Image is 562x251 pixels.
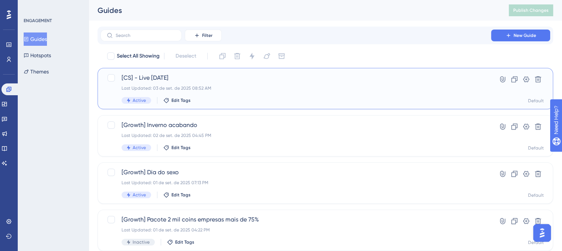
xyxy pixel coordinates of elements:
[24,49,51,62] button: Hotspots
[122,227,470,233] div: Last Updated: 01 de set. de 2025 04:22 PM
[513,7,549,13] span: Publish Changes
[163,145,191,151] button: Edit Tags
[17,2,46,11] span: Need Help?
[98,5,490,16] div: Guides
[163,192,191,198] button: Edit Tags
[133,145,146,151] span: Active
[514,32,536,38] span: New Guide
[133,192,146,198] span: Active
[171,145,191,151] span: Edit Tags
[24,32,47,46] button: Guides
[122,168,470,177] span: [Growth] Dia do sexo
[122,133,470,138] div: Last Updated: 02 de set. de 2025 04:45 PM
[528,192,544,198] div: Default
[202,32,212,38] span: Filter
[176,52,196,61] span: Deselect
[491,30,550,41] button: New Guide
[133,239,150,245] span: Inactive
[167,239,194,245] button: Edit Tags
[116,33,176,38] input: Search
[122,121,470,130] span: [Growth] Inverno acabando
[24,65,49,78] button: Themes
[163,97,191,103] button: Edit Tags
[122,85,470,91] div: Last Updated: 03 de set. de 2025 08:52 AM
[117,52,160,61] span: Select All Showing
[528,98,544,104] div: Default
[171,192,191,198] span: Edit Tags
[175,239,194,245] span: Edit Tags
[171,97,191,103] span: Edit Tags
[185,30,222,41] button: Filter
[169,49,203,63] button: Deselect
[528,240,544,245] div: Default
[133,97,146,103] span: Active
[122,180,470,186] div: Last Updated: 01 de set. de 2025 07:13 PM
[531,222,553,244] iframe: UserGuiding AI Assistant Launcher
[528,145,544,151] div: Default
[122,215,470,224] span: [Growth] Pacote 2 mil coins empresas mais de 75%
[122,73,470,82] span: [CS] - Live [DATE]
[24,18,52,24] div: ENGAGEMENT
[509,4,553,16] button: Publish Changes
